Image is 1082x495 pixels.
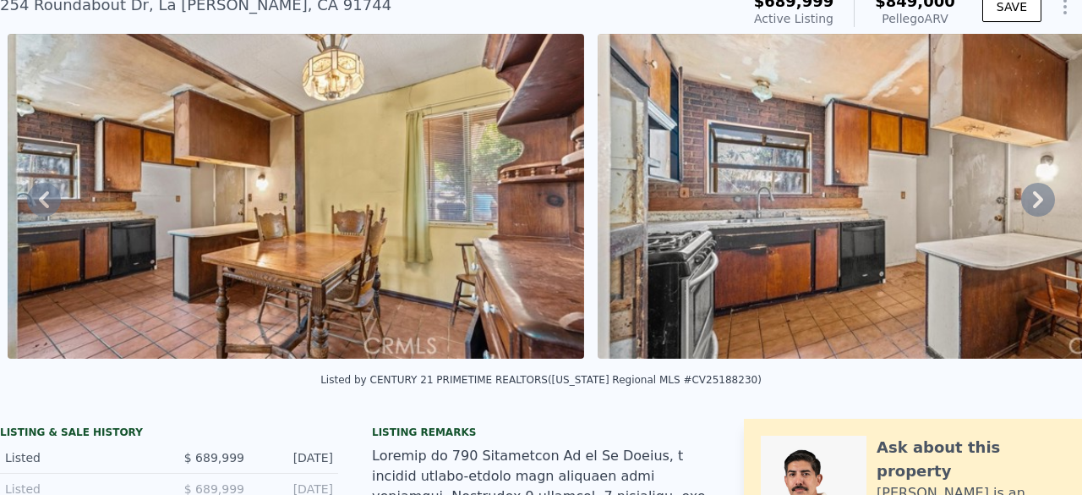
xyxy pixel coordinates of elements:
div: Pellego ARV [875,10,955,27]
span: Active Listing [754,12,833,25]
div: Listing remarks [372,426,710,439]
div: Ask about this property [877,436,1065,483]
div: [DATE] [258,449,333,466]
div: Listed by CENTURY 21 PRIMETIME REALTORS ([US_STATE] Regional MLS #CV25188230) [320,374,762,386]
span: $ 689,999 [184,451,244,465]
div: Listed [5,449,156,466]
img: Sale: 167522499 Parcel: 45828524 [8,34,585,359]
